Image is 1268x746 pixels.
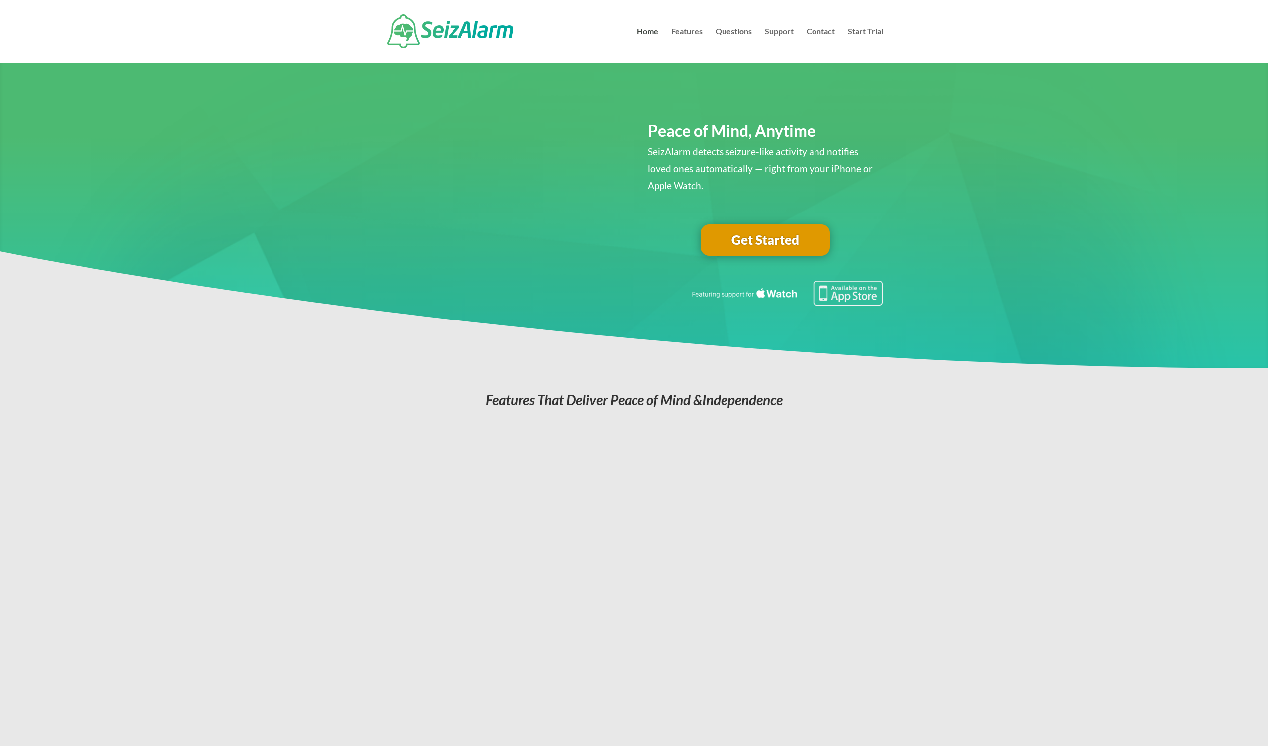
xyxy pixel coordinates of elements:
[848,28,883,63] a: Start Trial
[671,28,703,63] a: Features
[648,146,873,191] span: SeizAlarm detects seizure-like activity and notifies loved ones automatically — right from your i...
[387,14,513,48] img: SeizAlarm
[807,28,835,63] a: Contact
[648,121,815,140] span: Peace of Mind, Anytime
[486,391,783,408] em: Features That Deliver Peace of Mind &
[701,224,830,256] a: Get Started
[690,281,883,306] img: Seizure detection available in the Apple App Store.
[637,28,658,63] a: Home
[765,28,794,63] a: Support
[690,296,883,308] a: Featuring seizure detection support for the Apple Watch
[716,28,752,63] a: Questions
[702,391,783,408] span: Independence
